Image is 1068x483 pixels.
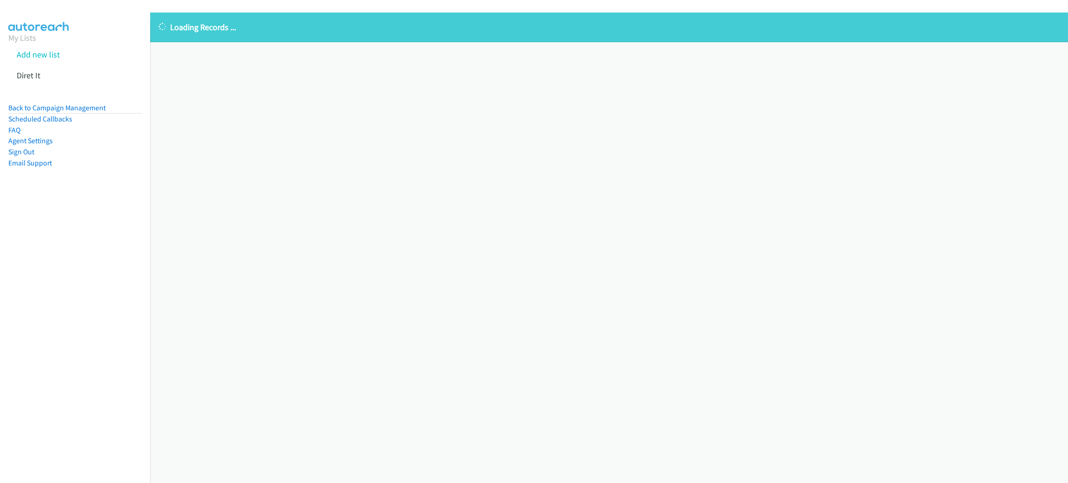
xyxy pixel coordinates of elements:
[159,21,1060,33] p: Loading Records ...
[8,126,20,134] a: FAQ
[8,103,106,112] a: Back to Campaign Management
[17,70,40,81] a: Diret It
[8,136,53,145] a: Agent Settings
[8,114,72,123] a: Scheduled Callbacks
[8,32,36,43] a: My Lists
[17,49,60,60] a: Add new list
[8,159,52,167] a: Email Support
[8,147,34,156] a: Sign Out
